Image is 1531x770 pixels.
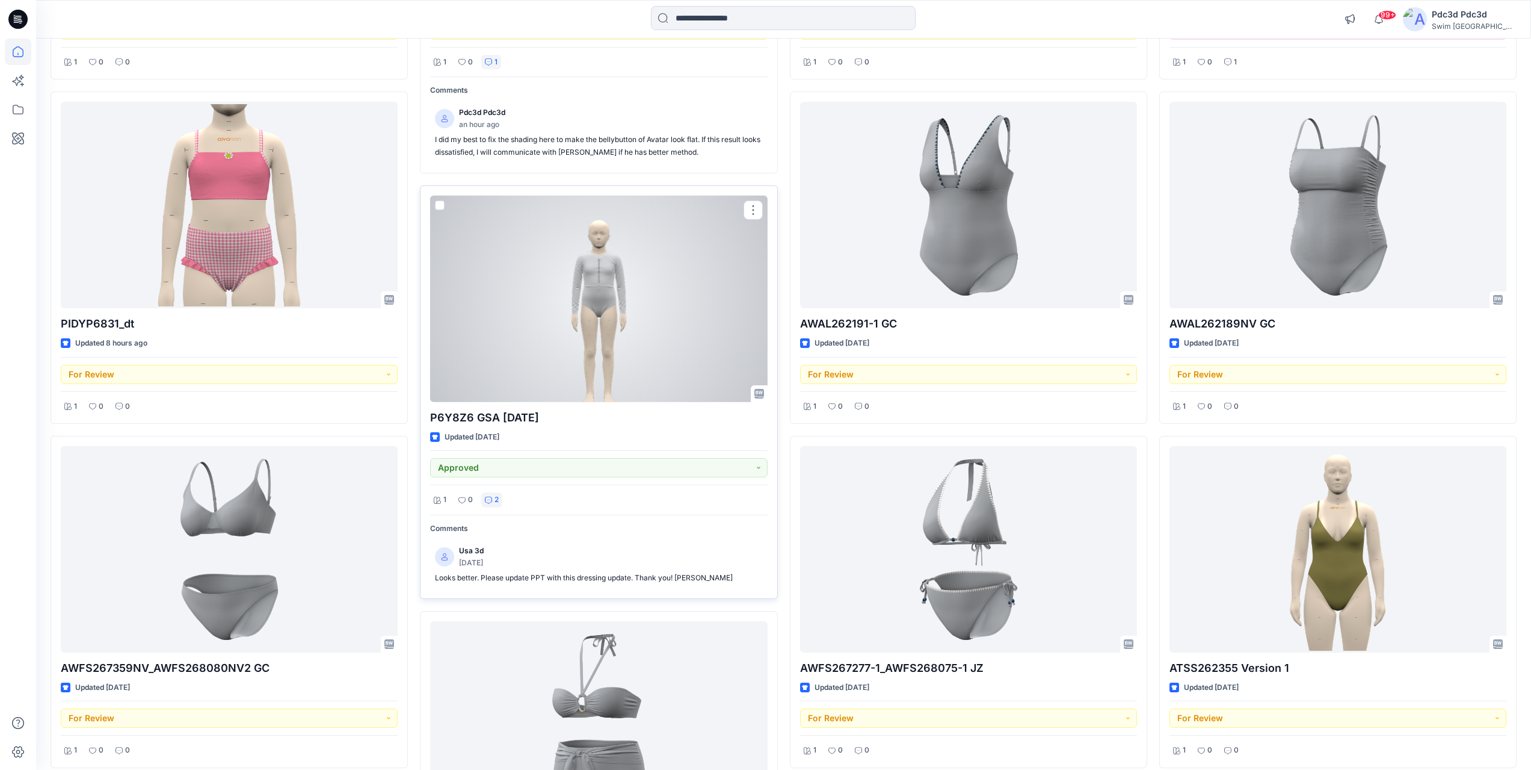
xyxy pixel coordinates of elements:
[125,56,130,69] p: 0
[1183,56,1186,69] p: 1
[459,107,505,119] p: Pdc3d Pdc3d
[864,744,869,757] p: 0
[1207,744,1212,757] p: 0
[99,744,103,757] p: 0
[445,431,499,444] p: Updated [DATE]
[430,84,767,97] p: Comments
[99,400,103,413] p: 0
[74,744,77,757] p: 1
[1403,7,1427,31] img: avatar
[1432,22,1516,31] div: Swim [GEOGRAPHIC_DATA]
[838,56,843,69] p: 0
[443,56,446,69] p: 1
[494,56,497,69] p: 1
[815,682,869,694] p: Updated [DATE]
[441,553,448,560] svg: avatar
[468,56,473,69] p: 0
[430,102,767,163] a: Pdc3d Pdc3dan hour agoI did my best to fix the shading here to make the bellybutton of Avatar loo...
[125,744,130,757] p: 0
[1183,400,1186,413] p: 1
[430,523,767,535] p: Comments
[75,682,130,694] p: Updated [DATE]
[838,744,843,757] p: 0
[435,134,762,158] p: I did my best to fix the shading here to make the bellybutton of Avatar look flat. If this result...
[800,446,1137,653] a: AWFS267277-1_AWFS268075-1 JZ
[800,315,1137,332] p: AWAL262191-1 GC
[813,400,816,413] p: 1
[1183,744,1186,757] p: 1
[61,446,398,653] a: AWFS267359NV_AWFS268080NV2 GC
[1234,744,1239,757] p: 0
[1234,56,1237,69] p: 1
[800,102,1137,308] a: AWAL262191-1 GC
[494,494,499,506] p: 2
[864,56,869,69] p: 0
[435,572,762,585] p: Looks better. Please update PPT with this dressing update. Thank you! [PERSON_NAME]
[1207,400,1212,413] p: 0
[459,545,484,557] p: Usa 3d
[1207,56,1212,69] p: 0
[838,400,843,413] p: 0
[61,315,398,332] p: PIDYP6831_dt
[443,494,446,506] p: 1
[800,660,1137,677] p: AWFS267277-1_AWFS268075-1 JZ
[813,56,816,69] p: 1
[1169,102,1506,308] a: AWAL262189NV GC
[459,119,505,131] p: an hour ago
[75,337,147,350] p: Updated 8 hours ago
[468,494,473,506] p: 0
[1234,400,1239,413] p: 0
[430,409,767,426] p: P6Y8Z6 GSA [DATE]
[813,744,816,757] p: 1
[1169,660,1506,677] p: ATSS262355 Version 1
[74,400,77,413] p: 1
[430,196,767,402] a: P6Y8Z6 GSA 2025.09.02
[61,660,398,677] p: AWFS267359NV_AWFS268080NV2 GC
[61,102,398,308] a: PIDYP6831_dt
[441,115,448,122] svg: avatar
[815,337,869,350] p: Updated [DATE]
[1169,315,1506,332] p: AWAL262189NV GC
[1184,337,1239,350] p: Updated [DATE]
[99,56,103,69] p: 0
[1169,446,1506,653] a: ATSS262355 Version 1
[1378,10,1396,20] span: 99+
[74,56,77,69] p: 1
[864,400,869,413] p: 0
[1184,682,1239,694] p: Updated [DATE]
[459,557,484,570] p: [DATE]
[125,400,130,413] p: 0
[1432,7,1516,22] div: Pdc3d Pdc3d
[430,540,767,589] a: Usa 3d[DATE]Looks better. Please update PPT with this dressing update. Thank you! [PERSON_NAME]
